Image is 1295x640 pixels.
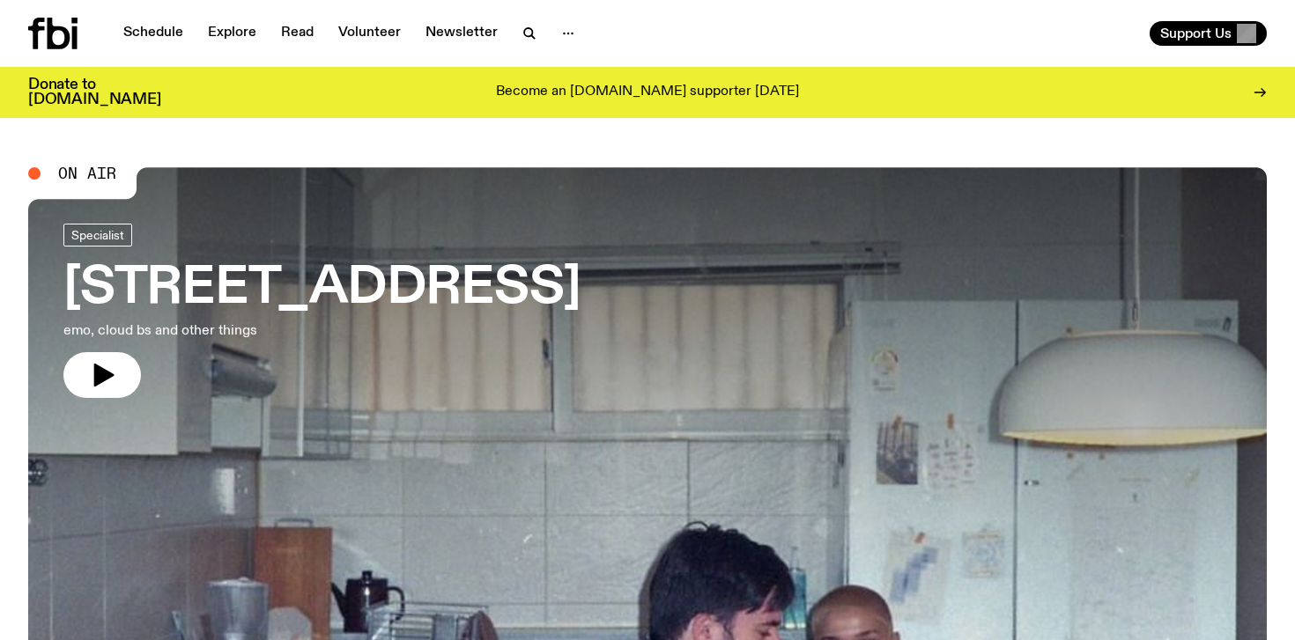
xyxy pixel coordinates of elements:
a: Schedule [113,21,194,46]
button: Support Us [1150,21,1267,46]
a: Read [270,21,324,46]
h3: Donate to [DOMAIN_NAME] [28,77,161,107]
a: [STREET_ADDRESS]emo, cloud bs and other things [63,224,581,398]
span: On Air [58,166,116,181]
h3: [STREET_ADDRESS] [63,264,581,313]
span: Support Us [1160,26,1232,41]
span: Specialist [71,228,124,241]
a: Newsletter [415,21,508,46]
p: Become an [DOMAIN_NAME] supporter [DATE] [496,85,799,100]
p: emo, cloud bs and other things [63,320,514,342]
a: Explore [197,21,267,46]
a: Volunteer [328,21,411,46]
a: Specialist [63,224,132,246]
